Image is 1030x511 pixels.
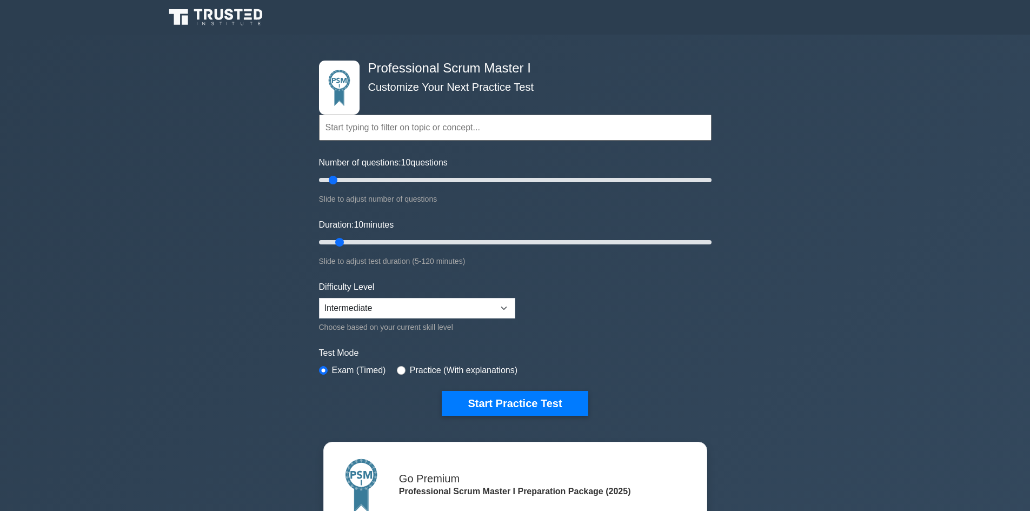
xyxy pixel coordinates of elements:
div: Slide to adjust test duration (5-120 minutes) [319,255,712,268]
label: Practice (With explanations) [410,364,517,377]
label: Exam (Timed) [332,364,386,377]
input: Start typing to filter on topic or concept... [319,115,712,141]
span: 10 [401,158,411,167]
label: Number of questions: questions [319,156,448,169]
label: Difficulty Level [319,281,375,294]
span: 10 [354,220,363,229]
div: Slide to adjust number of questions [319,193,712,205]
button: Start Practice Test [442,391,588,416]
label: Duration: minutes [319,218,394,231]
div: Choose based on your current skill level [319,321,515,334]
h4: Professional Scrum Master I [364,61,659,76]
label: Test Mode [319,347,712,360]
